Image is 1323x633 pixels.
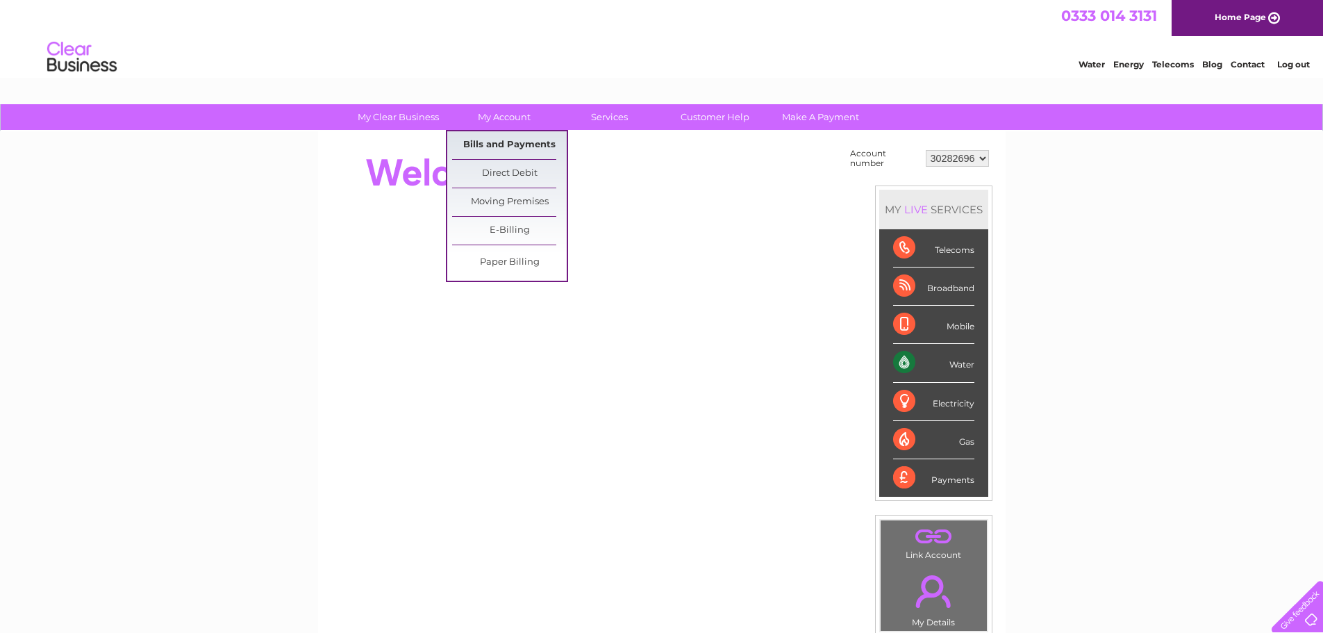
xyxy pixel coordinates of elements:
div: Telecoms [893,229,974,268]
a: Moving Premises [452,188,567,216]
td: Account number [847,145,922,172]
a: Energy [1113,59,1144,69]
div: Mobile [893,306,974,344]
td: My Details [880,564,988,632]
td: Link Account [880,520,988,564]
a: Direct Debit [452,160,567,188]
a: Blog [1202,59,1222,69]
a: My Account [447,104,561,130]
a: 0333 014 3131 [1061,7,1157,24]
a: Bills and Payments [452,131,567,159]
a: . [884,567,983,616]
a: Make A Payment [763,104,878,130]
a: My Clear Business [341,104,456,130]
a: Customer Help [658,104,772,130]
a: Water [1079,59,1105,69]
img: logo.png [47,36,117,79]
div: Water [893,344,974,382]
div: Clear Business is a trading name of Verastar Limited (registered in [GEOGRAPHIC_DATA] No. 3667643... [334,8,990,67]
div: Broadband [893,268,974,306]
div: Payments [893,459,974,497]
a: Services [552,104,667,130]
div: Electricity [893,383,974,421]
a: Log out [1277,59,1310,69]
a: Paper Billing [452,249,567,277]
a: . [884,524,983,548]
a: E-Billing [452,217,567,245]
a: Telecoms [1152,59,1194,69]
div: LIVE [901,203,931,216]
div: Gas [893,421,974,459]
a: Contact [1231,59,1265,69]
div: MY SERVICES [879,190,988,229]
